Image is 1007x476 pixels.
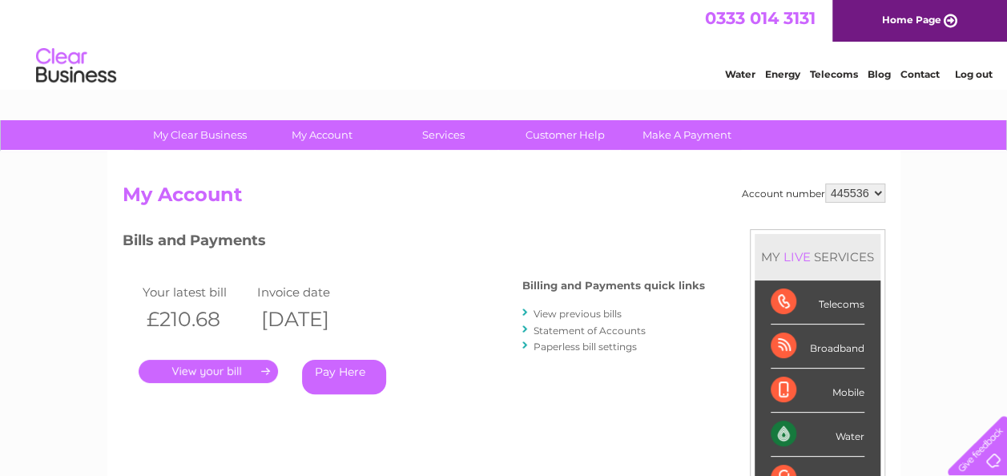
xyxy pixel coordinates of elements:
td: Invoice date [253,281,369,303]
div: MY SERVICES [755,234,880,280]
a: Contact [900,68,940,80]
a: Statement of Accounts [534,325,646,337]
img: logo.png [35,42,117,91]
a: Blog [868,68,891,80]
th: [DATE] [253,303,369,336]
div: Clear Business is a trading name of Verastar Limited (registered in [GEOGRAPHIC_DATA] No. 3667643... [126,9,883,78]
a: Pay Here [302,360,386,394]
div: Mobile [771,369,864,413]
div: Water [771,413,864,457]
a: . [139,360,278,383]
h4: Billing and Payments quick links [522,280,705,292]
a: Telecoms [810,68,858,80]
div: Account number [742,184,885,203]
h2: My Account [123,184,885,214]
a: Customer Help [499,120,631,150]
h3: Bills and Payments [123,229,705,257]
a: Services [377,120,510,150]
div: LIVE [780,249,814,264]
td: Your latest bill [139,281,254,303]
a: Make A Payment [621,120,753,150]
div: Broadband [771,325,864,369]
a: Log out [954,68,992,80]
a: My Account [256,120,388,150]
th: £210.68 [139,303,254,336]
a: View previous bills [534,308,622,320]
div: Telecoms [771,280,864,325]
a: My Clear Business [134,120,266,150]
a: Water [725,68,755,80]
a: Paperless bill settings [534,341,637,353]
a: 0333 014 3131 [705,8,816,28]
a: Energy [765,68,800,80]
